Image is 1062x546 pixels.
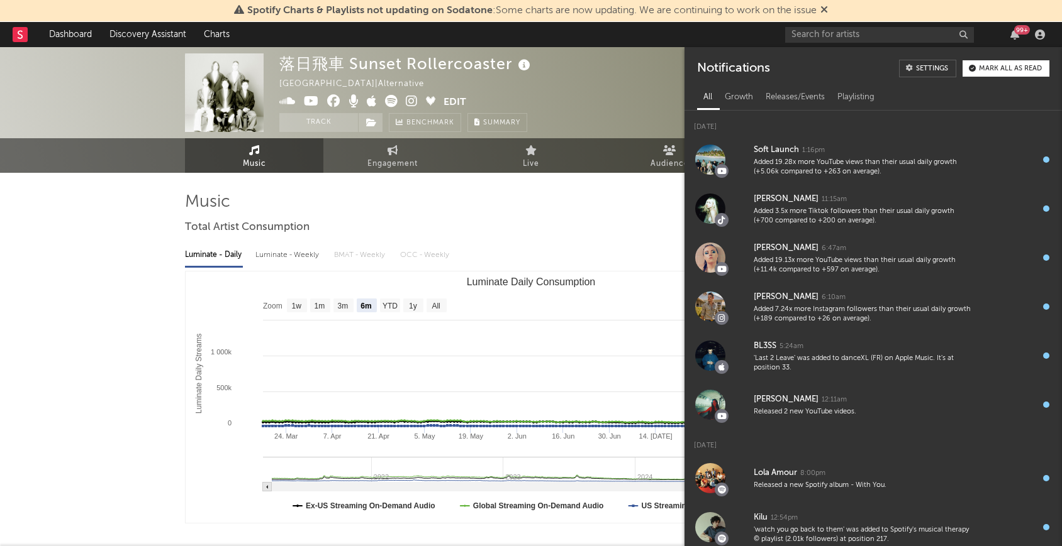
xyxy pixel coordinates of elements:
div: Mark all as read [979,65,1042,72]
span: Audience [651,156,689,172]
text: 1 000k [211,348,232,356]
text: 3m [338,302,349,310]
div: Notifications [697,60,769,77]
div: [DATE] [685,429,1062,454]
text: 16. Jun [552,432,574,440]
div: 5:24am [780,342,803,351]
text: 7. Apr [323,432,342,440]
span: Total Artist Consumption [185,220,310,235]
text: 1y [409,302,417,310]
div: Lola Amour [754,466,797,481]
div: [DATE] [685,111,1062,135]
div: Releases/Events [759,87,831,108]
a: Charts [195,22,238,47]
div: Added 3.5x more Tiktok followers than their usual daily growth (+700 compared to +200 on average). [754,207,975,226]
span: Engagement [367,156,418,172]
a: Live [462,138,600,173]
text: Luminate Daily Consumption [467,276,596,287]
a: Discovery Assistant [101,22,195,47]
text: 14. [DATE] [639,432,673,440]
div: 12:11am [822,395,847,405]
text: 21. Apr [367,432,389,440]
a: Lola Amour8:00pmReleased a new Spotify album - With You. [685,454,1062,503]
div: Luminate - Daily [185,244,243,266]
div: 1:16pm [802,146,825,155]
text: 1m [315,302,325,310]
a: Audience [600,138,739,173]
span: Benchmark [406,116,454,131]
span: Dismiss [820,6,828,16]
a: BL3SS5:24am'Last 2 Leave' was added to danceXL (FR) on Apple Music. It's at position 33. [685,331,1062,380]
text: 0 [228,419,232,427]
text: Global Streaming On-Demand Audio [473,501,604,510]
div: [PERSON_NAME] [754,290,819,305]
div: [GEOGRAPHIC_DATA] | Alternative [279,77,439,92]
div: 11:15am [822,195,847,204]
a: Benchmark [389,113,461,132]
span: Music [243,156,266,172]
div: Released 2 new YouTube videos. [754,407,975,417]
button: Track [279,113,358,132]
text: 5. May [414,432,435,440]
div: 'watch you go back to them' was added to Spotify's musical therapy © playlist (2.01k followers) a... [754,525,975,545]
text: Luminate Daily Streams [194,334,203,413]
a: [PERSON_NAME]6:10amAdded 7.24x more Instagram followers than their usual daily growth (+189 compa... [685,282,1062,331]
div: [PERSON_NAME] [754,392,819,407]
div: Settings [916,65,948,72]
div: All [697,87,718,108]
button: Edit [444,95,466,111]
div: 8:00pm [800,469,825,478]
text: YTD [383,302,398,310]
a: Music [185,138,323,173]
svg: Luminate Daily Consumption [186,271,876,523]
div: 99 + [1014,25,1030,35]
text: 30. Jun [598,432,621,440]
span: Live [523,156,539,172]
button: 99+ [1010,30,1019,40]
div: 6:10am [822,293,846,302]
a: Dashboard [40,22,101,47]
span: Summary [483,119,520,126]
text: Ex-US Streaming On-Demand Audio [306,501,435,510]
div: Released a new Spotify album - With You. [754,481,975,490]
span: Spotify Charts & Playlists not updating on Sodatone [247,6,493,16]
text: 2. Jun [508,432,527,440]
text: 500k [216,384,232,391]
div: Growth [718,87,759,108]
text: 19. May [459,432,484,440]
div: 12:54pm [771,513,798,523]
a: Engagement [323,138,462,173]
a: [PERSON_NAME]11:15amAdded 3.5x more Tiktok followers than their usual daily growth (+700 compared... [685,184,1062,233]
button: Summary [467,113,527,132]
text: Zoom [263,302,282,310]
div: Added 19.28x more YouTube views than their usual daily growth (+5.06k compared to +263 on average). [754,158,975,177]
div: 落日飛車 Sunset Rollercoaster [279,53,534,74]
div: [PERSON_NAME] [754,241,819,256]
text: US Streaming On-Demand Audio [641,501,759,510]
div: 'Last 2 Leave' was added to danceXL (FR) on Apple Music. It's at position 33. [754,354,975,373]
text: 6m [361,302,371,310]
input: Search for artists [785,27,974,43]
button: Mark all as read [963,60,1049,77]
div: Playlisting [831,87,881,108]
span: : Some charts are now updating. We are continuing to work on the issue [247,6,817,16]
div: Kilu [754,510,768,525]
div: BL3SS [754,339,776,354]
text: All [432,302,440,310]
div: Added 7.24x more Instagram followers than their usual daily growth (+189 compared to +26 on avera... [754,305,975,324]
div: [PERSON_NAME] [754,192,819,207]
div: Added 19.13x more YouTube views than their usual daily growth (+11.4k compared to +597 on average). [754,256,975,275]
a: Settings [899,60,956,77]
div: Luminate - Weekly [255,244,321,266]
div: Soft Launch [754,143,799,158]
a: Soft Launch1:16pmAdded 19.28x more YouTube views than their usual daily growth (+5.06k compared t... [685,135,1062,184]
a: [PERSON_NAME]6:47amAdded 19.13x more YouTube views than their usual daily growth (+11.4k compared... [685,233,1062,282]
text: 1w [292,302,302,310]
a: [PERSON_NAME]12:11amReleased 2 new YouTube videos. [685,380,1062,429]
text: 24. Mar [274,432,298,440]
div: 6:47am [822,244,846,253]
